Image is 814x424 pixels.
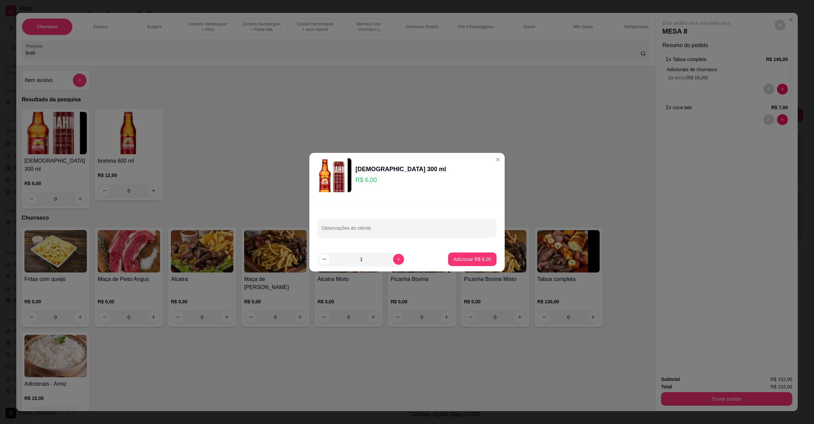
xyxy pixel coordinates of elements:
p: Adicionar R$ 6,00 [453,256,491,263]
button: Adicionar R$ 6,00 [448,253,497,266]
div: [DEMOGRAPHIC_DATA] 300 ml [355,164,446,174]
button: Close [492,154,503,165]
img: product-image [317,158,351,192]
p: R$ 6,00 [355,175,446,185]
input: Observações do cliente [322,227,492,234]
button: increase-product-quantity [393,254,404,265]
button: decrease-product-quantity [319,254,330,265]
